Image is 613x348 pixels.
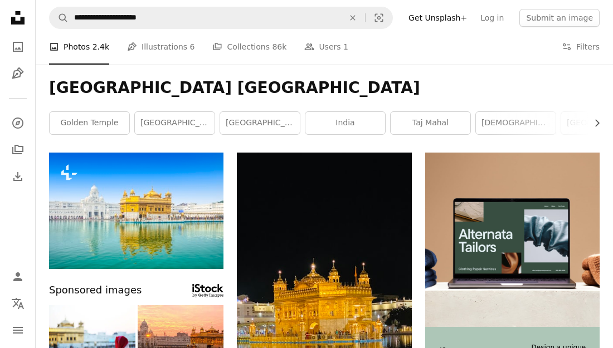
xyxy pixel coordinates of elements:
a: [GEOGRAPHIC_DATA] [220,112,300,134]
img: Golden Temple (Harmandir Sahib) in Amritsar, Punjab, India [49,153,223,269]
button: scroll list to the right [587,112,600,134]
a: Collections 86k [212,29,286,65]
span: Sponsored images [49,282,142,298]
form: Find visuals sitewide [49,7,393,29]
a: Illustrations 6 [127,29,194,65]
span: 86k [272,41,286,53]
button: Language [7,292,29,315]
a: Get Unsplash+ [402,9,474,27]
a: Home — Unsplash [7,7,29,31]
span: 1 [343,41,348,53]
a: [DEMOGRAPHIC_DATA] [476,112,556,134]
a: india [305,112,385,134]
button: Clear [340,7,365,28]
a: Users 1 [304,29,348,65]
a: Photos [7,36,29,58]
a: Illustrations [7,62,29,85]
a: golden temple [50,112,129,134]
a: Golden Temple (Harmandir Sahib) in Amritsar, Punjab, India [49,205,223,215]
a: Log in [474,9,510,27]
a: Explore [7,112,29,134]
button: Menu [7,319,29,341]
img: file-1707885205802-88dd96a21c72image [425,153,600,327]
a: the golden building is reflected in the water [237,302,411,312]
button: Search Unsplash [50,7,69,28]
button: Visual search [366,7,392,28]
button: Filters [562,29,600,65]
h1: [GEOGRAPHIC_DATA] [GEOGRAPHIC_DATA] [49,78,600,98]
a: Collections [7,139,29,161]
a: [GEOGRAPHIC_DATA] [135,112,215,134]
a: taj mahal [391,112,470,134]
span: 6 [190,41,195,53]
a: Log in / Sign up [7,266,29,288]
a: Download History [7,165,29,188]
button: Submit an image [519,9,600,27]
